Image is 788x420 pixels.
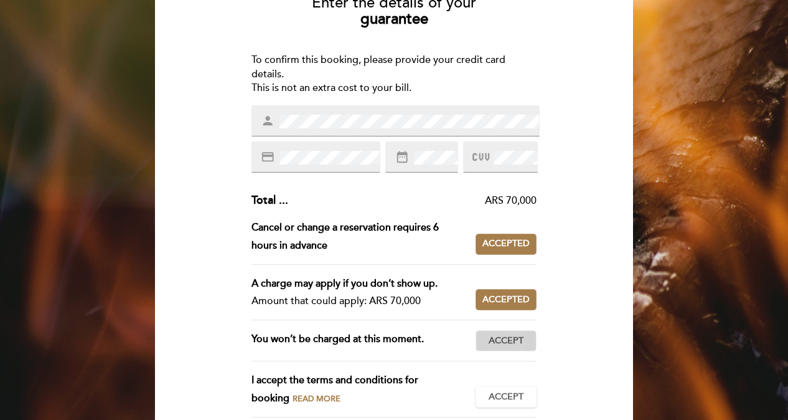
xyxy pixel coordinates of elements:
[476,234,537,255] button: Accepted
[482,237,530,251] span: Accepted
[251,193,288,207] span: Total ...
[251,275,466,293] div: A charge may apply if you don’t show up.
[261,150,274,164] i: credit_card
[476,386,537,408] button: Accept
[288,194,537,208] div: ARS 70,000
[251,330,476,351] div: You won’t be charged at this moment.
[293,394,340,404] span: Read more
[489,335,523,348] span: Accept
[261,114,274,128] i: person
[476,330,537,351] button: Accept
[251,371,476,408] div: I accept the terms and conditions for booking
[251,53,537,96] div: To confirm this booking, please provide your credit card details. This is not an extra cost to yo...
[395,150,409,164] i: date_range
[251,219,476,255] div: Cancel or change a reservation requires 6 hours in advance
[482,294,530,307] span: Accepted
[489,391,523,404] span: Accept
[251,292,466,310] div: Amount that could apply: ARS 70,000
[360,10,428,28] b: guarantee
[476,289,537,310] button: Accepted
